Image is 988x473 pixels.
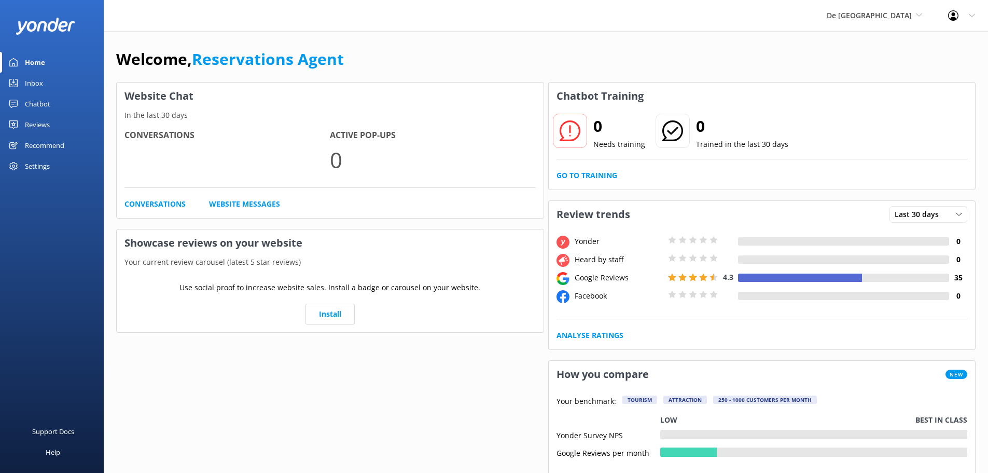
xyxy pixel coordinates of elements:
[209,198,280,210] a: Website Messages
[713,396,817,404] div: 250 - 1000 customers per month
[330,129,535,142] h4: Active Pop-ups
[549,201,638,228] h3: Review trends
[117,110,544,121] p: In the last 30 days
[16,18,75,35] img: yonder-white-logo.png
[949,290,967,302] h4: 0
[572,254,665,265] div: Heard by staff
[124,129,330,142] h4: Conversations
[192,48,344,70] a: Reservations Agent
[572,236,665,247] div: Yonder
[549,83,651,110] h3: Chatbot Training
[593,139,645,150] p: Needs training
[915,414,967,426] p: Best in class
[32,421,74,442] div: Support Docs
[663,396,707,404] div: Attraction
[117,229,544,256] h3: Showcase reviews on your website
[556,170,617,181] a: Go to Training
[556,430,660,439] div: Yonder Survey NPS
[46,442,60,463] div: Help
[25,73,43,93] div: Inbox
[549,361,657,388] h3: How you compare
[895,209,945,220] span: Last 30 days
[660,414,677,426] p: Low
[827,10,912,20] span: De [GEOGRAPHIC_DATA]
[124,198,186,210] a: Conversations
[179,282,480,293] p: Use social proof to increase website sales. Install a badge or carousel on your website.
[25,135,64,156] div: Recommend
[723,272,733,282] span: 4.3
[25,93,50,114] div: Chatbot
[116,47,344,72] h1: Welcome,
[696,114,788,139] h2: 0
[572,272,665,283] div: Google Reviews
[696,139,788,150] p: Trained in the last 30 days
[25,52,45,73] div: Home
[305,304,355,325] a: Install
[556,448,660,457] div: Google Reviews per month
[945,370,967,379] span: New
[949,236,967,247] h4: 0
[330,142,535,177] p: 0
[949,272,967,283] h4: 35
[117,256,544,268] p: Your current review carousel (latest 5 star reviews)
[572,290,665,302] div: Facebook
[556,396,616,408] p: Your benchmark:
[117,83,544,110] h3: Website Chat
[25,114,50,135] div: Reviews
[593,114,645,139] h2: 0
[949,254,967,265] h4: 0
[25,156,50,177] div: Settings
[556,330,623,341] a: Analyse Ratings
[622,396,657,404] div: Tourism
